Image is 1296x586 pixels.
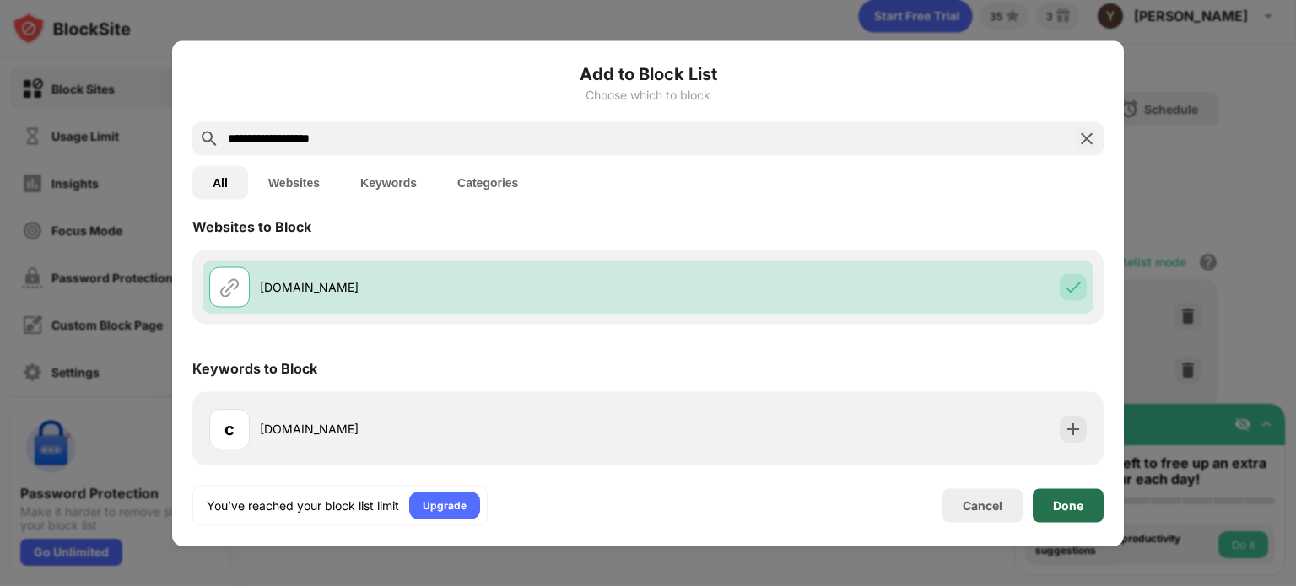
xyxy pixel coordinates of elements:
button: Keywords [340,165,437,199]
img: search.svg [199,128,219,148]
button: Categories [437,165,538,199]
button: Websites [248,165,340,199]
h6: Add to Block List [192,61,1104,86]
div: Upgrade [423,497,467,513]
div: Websites to Block [192,218,311,234]
div: [DOMAIN_NAME] [260,420,648,438]
div: Keywords to Block [192,359,317,376]
img: search-close [1077,128,1097,148]
div: c [224,416,235,441]
img: url.svg [219,277,240,297]
div: [DOMAIN_NAME] [260,278,648,296]
div: Done [1053,498,1083,512]
button: All [192,165,248,199]
div: Choose which to block [192,88,1104,101]
div: You’ve reached your block list limit [207,497,399,513]
div: Cancel [963,498,1002,513]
